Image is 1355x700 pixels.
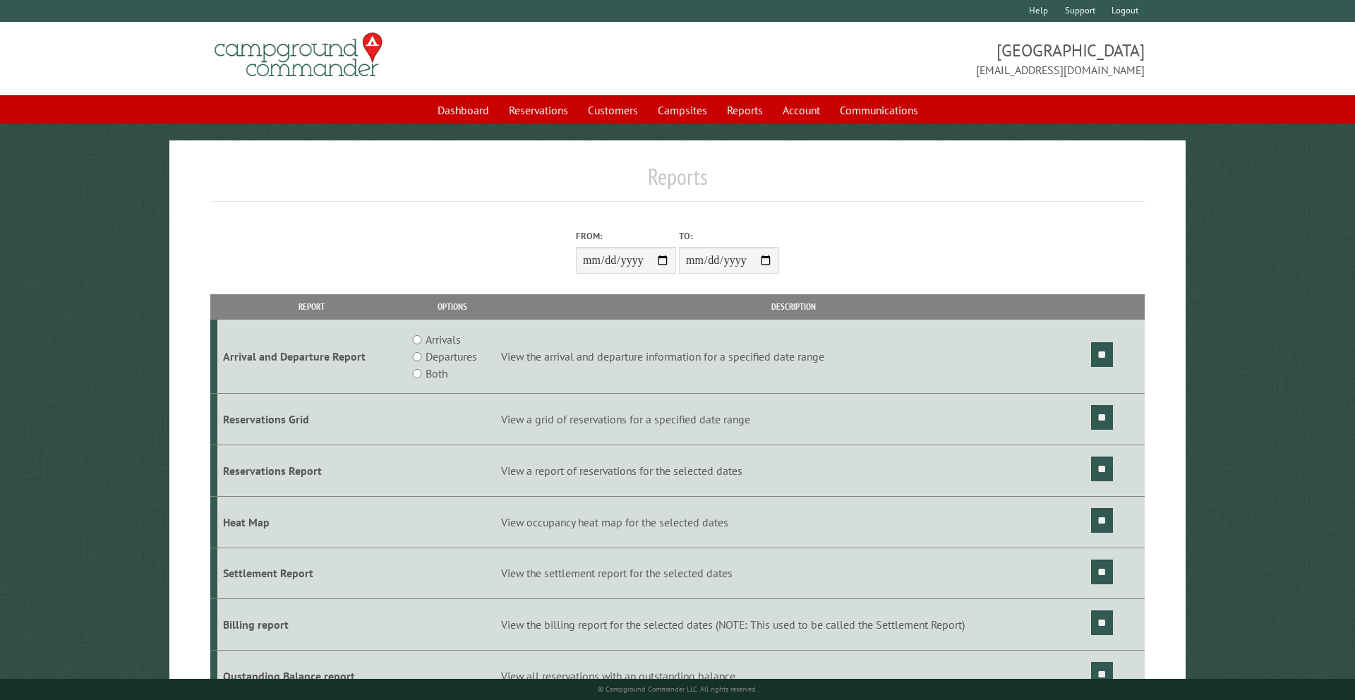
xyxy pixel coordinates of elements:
[498,445,1088,496] td: View a report of reservations for the selected dates
[406,294,498,319] th: Options
[217,394,407,445] td: Reservations Grid
[498,599,1088,651] td: View the billing report for the selected dates (NOTE: This used to be called the Settlement Report)
[498,294,1088,319] th: Description
[576,229,676,243] label: From:
[217,445,407,496] td: Reservations Report
[677,39,1145,78] span: [GEOGRAPHIC_DATA] [EMAIL_ADDRESS][DOMAIN_NAME]
[426,331,461,348] label: Arrivals
[579,97,646,123] a: Customers
[426,348,477,365] label: Departures
[498,394,1088,445] td: View a grid of reservations for a specified date range
[426,365,447,382] label: Both
[217,496,407,548] td: Heat Map
[217,599,407,651] td: Billing report
[217,294,407,319] th: Report
[649,97,716,123] a: Campsites
[831,97,927,123] a: Communications
[210,163,1145,202] h1: Reports
[217,548,407,599] td: Settlement Report
[679,229,779,243] label: To:
[774,97,829,123] a: Account
[429,97,498,123] a: Dashboard
[498,320,1088,394] td: View the arrival and departure information for a specified date range
[498,496,1088,548] td: View occupancy heat map for the selected dates
[718,97,771,123] a: Reports
[500,97,577,123] a: Reservations
[217,320,407,394] td: Arrival and Departure Report
[210,28,387,83] img: Campground Commander
[598,684,757,694] small: © Campground Commander LLC. All rights reserved.
[498,548,1088,599] td: View the settlement report for the selected dates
